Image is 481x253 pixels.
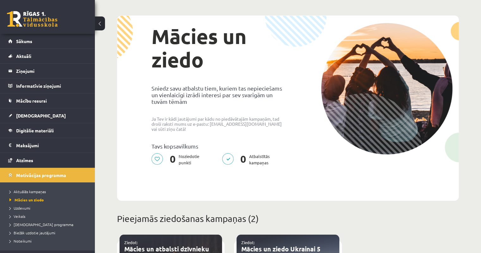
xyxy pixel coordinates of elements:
a: Aktuāli [8,49,87,63]
span: 0 [237,153,249,166]
a: Ziedot: [124,240,138,245]
a: Mācies un ziedo Ukrainai 5 [241,245,320,253]
span: Aktuālās kampaņas [9,189,46,194]
a: Digitālie materiāli [8,123,87,138]
img: donation-campaign-image-5f3e0036a0d26d96e48155ce7b942732c76651737588babb5c96924e9bd6788c.png [321,23,453,155]
legend: Ziņojumi [16,64,87,78]
a: Aktuālās kampaņas [9,189,89,194]
a: Uzdevumi [9,205,89,211]
p: Sniedz savu atbalstu tiem, kuriem tas nepieciešams un vienlaicīgi izrādi interesi par sev svarīgā... [151,85,283,105]
span: Noteikumi [9,238,32,244]
a: Biežāk uzdotie jautājumi [9,230,89,236]
span: Veikals [9,214,25,219]
a: Veikals [9,213,89,219]
p: Ja Tev ir kādi jautājumi par kādu no piedāvātajām kampaņām, tad droši raksti mums uz e-pastu: [EM... [151,116,283,131]
span: [DEMOGRAPHIC_DATA] programma [9,222,73,227]
span: Biežāk uzdotie jautājumi [9,230,55,235]
legend: Informatīvie ziņojumi [16,79,87,93]
p: Noziedotie punkti [151,153,203,166]
a: Atzīmes [8,153,87,168]
span: 0 [167,153,179,166]
a: [DEMOGRAPHIC_DATA] programma [9,222,89,227]
a: Mācību resursi [8,93,87,108]
span: Digitālie materiāli [16,128,54,133]
a: Motivācijas programma [8,168,87,182]
a: Rīgas 1. Tālmācības vidusskola [7,11,58,27]
a: Ziedot: [241,240,255,245]
a: Noteikumi [9,238,89,244]
span: [DEMOGRAPHIC_DATA] [16,113,66,118]
p: Pieejamās ziedošanas kampaņas (2) [117,212,459,225]
a: Ziņojumi [8,64,87,78]
span: Uzdevumi [9,206,30,211]
a: Mācies un ziedo [9,197,89,203]
span: Mācību resursi [16,98,47,104]
p: Tavs kopsavilkums [151,143,283,149]
a: Sākums [8,34,87,48]
span: Motivācijas programma [16,172,66,178]
h1: Mācies un ziedo [151,25,283,72]
span: Sākums [16,38,32,44]
a: Maksājumi [8,138,87,153]
p: Atbalstītās kampaņas [222,153,274,166]
a: Informatīvie ziņojumi [8,79,87,93]
span: Aktuāli [16,53,31,59]
span: Mācies un ziedo [9,197,44,202]
a: [DEMOGRAPHIC_DATA] [8,108,87,123]
legend: Maksājumi [16,138,87,153]
span: Atzīmes [16,157,33,163]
